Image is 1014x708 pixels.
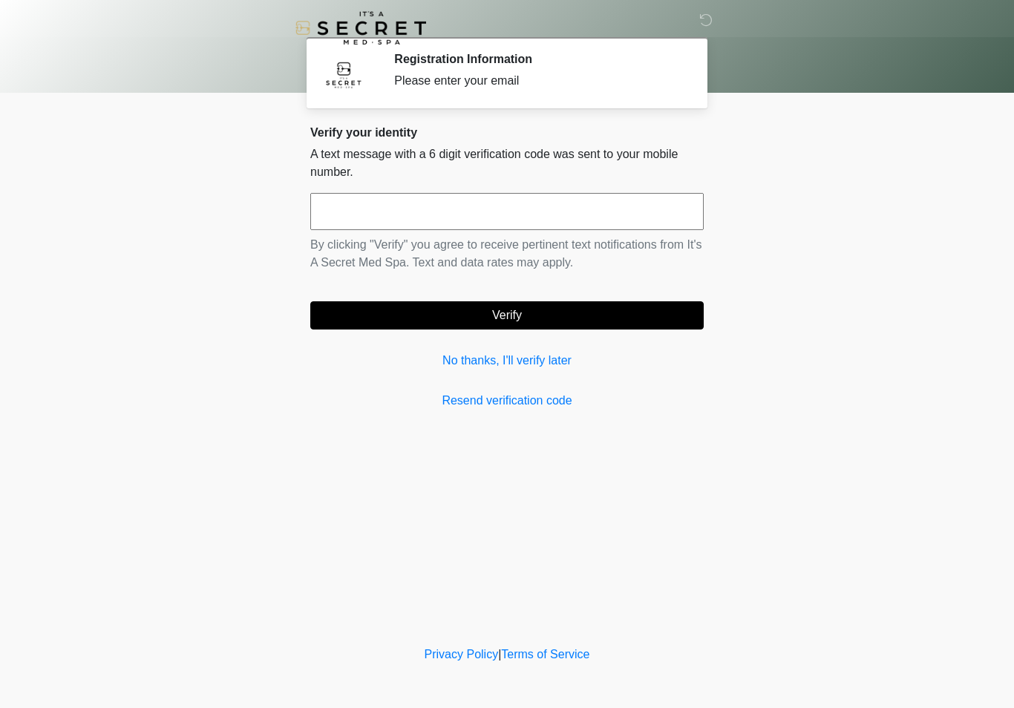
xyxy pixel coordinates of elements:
[425,648,499,661] a: Privacy Policy
[310,352,704,370] a: No thanks, I'll verify later
[394,72,681,90] div: Please enter your email
[501,648,589,661] a: Terms of Service
[321,52,366,96] img: Agent Avatar
[310,392,704,410] a: Resend verification code
[498,648,501,661] a: |
[310,145,704,181] p: A text message with a 6 digit verification code was sent to your mobile number.
[394,52,681,66] h2: Registration Information
[295,11,426,45] img: It's A Secret Med Spa Logo
[310,236,704,272] p: By clicking "Verify" you agree to receive pertinent text notifications from It's A Secret Med Spa...
[310,125,704,140] h2: Verify your identity
[310,301,704,330] button: Verify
